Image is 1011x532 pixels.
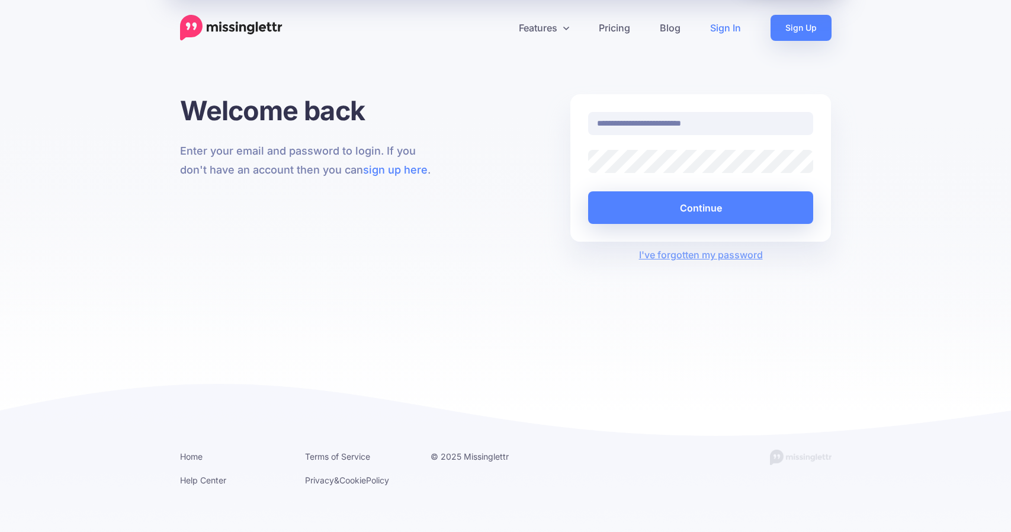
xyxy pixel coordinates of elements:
[695,15,756,41] a: Sign In
[180,451,203,462] a: Home
[588,191,814,224] button: Continue
[771,15,832,41] a: Sign Up
[504,15,584,41] a: Features
[339,475,366,485] a: Cookie
[180,94,441,127] h1: Welcome back
[363,164,428,176] a: sign up here
[180,142,441,180] p: Enter your email and password to login. If you don't have an account then you can .
[639,249,763,261] a: I've forgotten my password
[305,475,334,485] a: Privacy
[645,15,695,41] a: Blog
[584,15,645,41] a: Pricing
[431,449,538,464] li: © 2025 Missinglettr
[305,473,413,488] li: & Policy
[305,451,370,462] a: Terms of Service
[180,475,226,485] a: Help Center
